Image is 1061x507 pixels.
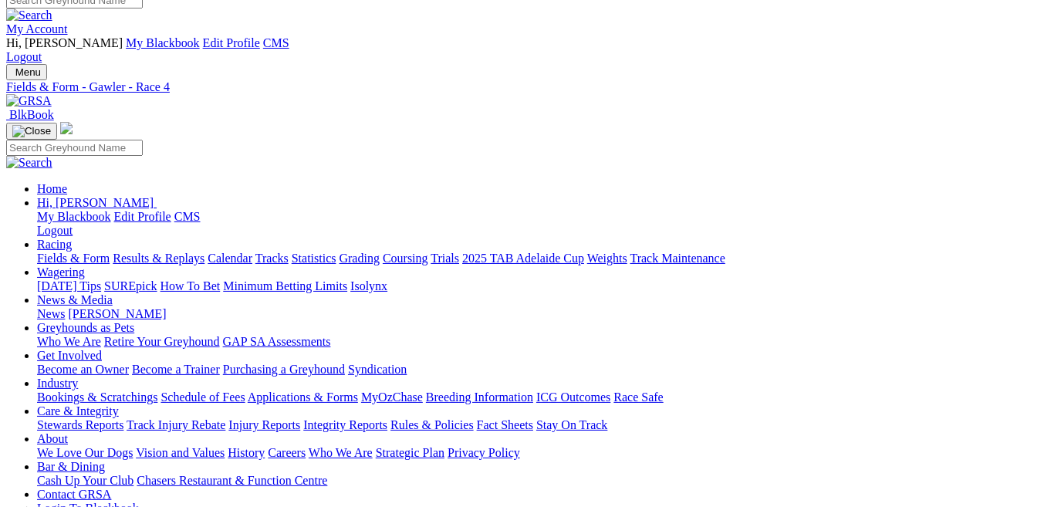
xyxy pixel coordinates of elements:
a: News [37,307,65,320]
a: Trials [431,252,459,265]
a: Calendar [208,252,252,265]
a: Race Safe [613,390,663,404]
a: Rules & Policies [390,418,474,431]
a: Become an Owner [37,363,129,376]
a: Breeding Information [426,390,533,404]
a: CMS [263,36,289,49]
a: Become a Trainer [132,363,220,376]
a: Bookings & Scratchings [37,390,157,404]
a: Get Involved [37,349,102,362]
a: Syndication [348,363,407,376]
a: Strategic Plan [376,446,444,459]
a: Wagering [37,265,85,279]
a: Bar & Dining [37,460,105,473]
a: Fields & Form [37,252,110,265]
div: Bar & Dining [37,474,1055,488]
a: ICG Outcomes [536,390,610,404]
button: Toggle navigation [6,123,57,140]
a: Minimum Betting Limits [223,279,347,292]
a: Retire Your Greyhound [104,335,220,348]
a: Care & Integrity [37,404,119,417]
a: Track Maintenance [630,252,725,265]
a: Applications & Forms [248,390,358,404]
a: Careers [268,446,306,459]
a: Track Injury Rebate [127,418,225,431]
a: SUREpick [104,279,157,292]
a: My Blackbook [37,210,111,223]
a: Who We Are [37,335,101,348]
span: Hi, [PERSON_NAME] [6,36,123,49]
a: BlkBook [6,108,54,121]
div: My Account [6,36,1055,64]
a: Privacy Policy [448,446,520,459]
a: Chasers Restaurant & Function Centre [137,474,327,487]
a: Stewards Reports [37,418,123,431]
a: GAP SA Assessments [223,335,331,348]
a: CMS [174,210,201,223]
img: Search [6,8,52,22]
span: Hi, [PERSON_NAME] [37,196,154,209]
a: Results & Replays [113,252,204,265]
div: Industry [37,390,1055,404]
img: Search [6,156,52,170]
div: Care & Integrity [37,418,1055,432]
button: Toggle navigation [6,64,47,80]
a: Contact GRSA [37,488,111,501]
a: Edit Profile [203,36,260,49]
img: logo-grsa-white.png [60,122,73,134]
a: History [228,446,265,459]
a: 2025 TAB Adelaide Cup [462,252,584,265]
div: News & Media [37,307,1055,321]
a: News & Media [37,293,113,306]
a: About [37,432,68,445]
div: Racing [37,252,1055,265]
a: Fields & Form - Gawler - Race 4 [6,80,1055,94]
input: Search [6,140,143,156]
a: Home [37,182,67,195]
a: Stay On Track [536,418,607,431]
a: Isolynx [350,279,387,292]
a: [PERSON_NAME] [68,307,166,320]
a: Fact Sheets [477,418,533,431]
img: Close [12,125,51,137]
a: Racing [37,238,72,251]
a: My Blackbook [126,36,200,49]
div: Get Involved [37,363,1055,377]
a: Schedule of Fees [161,390,245,404]
a: Grading [340,252,380,265]
a: Logout [37,224,73,237]
a: Tracks [255,252,289,265]
div: Wagering [37,279,1055,293]
a: Purchasing a Greyhound [223,363,345,376]
a: How To Bet [161,279,221,292]
a: We Love Our Dogs [37,446,133,459]
a: Statistics [292,252,336,265]
a: Vision and Values [136,446,225,459]
a: My Account [6,22,68,35]
div: Greyhounds as Pets [37,335,1055,349]
a: Industry [37,377,78,390]
a: Who We Are [309,446,373,459]
a: Edit Profile [114,210,171,223]
div: About [37,446,1055,460]
a: Hi, [PERSON_NAME] [37,196,157,209]
img: GRSA [6,94,52,108]
a: Greyhounds as Pets [37,321,134,334]
span: BlkBook [9,108,54,121]
a: Injury Reports [228,418,300,431]
div: Hi, [PERSON_NAME] [37,210,1055,238]
a: Logout [6,50,42,63]
a: MyOzChase [361,390,423,404]
a: Weights [587,252,627,265]
a: [DATE] Tips [37,279,101,292]
a: Coursing [383,252,428,265]
a: Integrity Reports [303,418,387,431]
a: Cash Up Your Club [37,474,133,487]
span: Menu [15,66,41,78]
